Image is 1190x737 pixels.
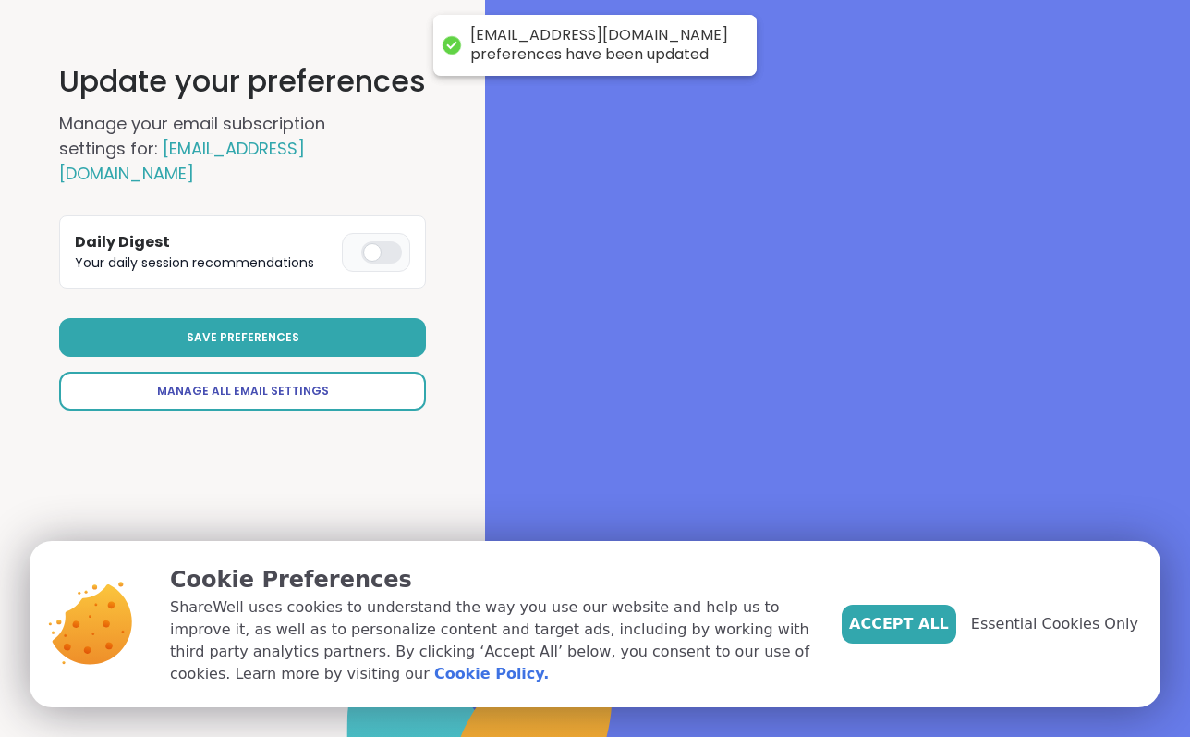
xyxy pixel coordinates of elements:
[849,613,949,635] span: Accept All
[842,605,956,644] button: Accept All
[971,613,1138,635] span: Essential Cookies Only
[170,563,812,596] p: Cookie Preferences
[59,59,426,104] h1: Update your preferences
[59,372,426,411] a: Manage All Email Settings
[75,253,334,273] p: Your daily session recommendations
[170,596,812,685] p: ShareWell uses cookies to understand the way you use our website and help us to improve it, as we...
[157,383,329,399] span: Manage All Email Settings
[59,111,392,186] h2: Manage your email subscription settings for:
[470,26,738,65] div: [EMAIL_ADDRESS][DOMAIN_NAME] preferences have been updated
[59,137,305,185] span: [EMAIL_ADDRESS][DOMAIN_NAME]
[59,318,426,357] button: Save Preferences
[434,663,549,685] a: Cookie Policy.
[187,329,299,346] span: Save Preferences
[75,231,334,253] h3: Daily Digest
